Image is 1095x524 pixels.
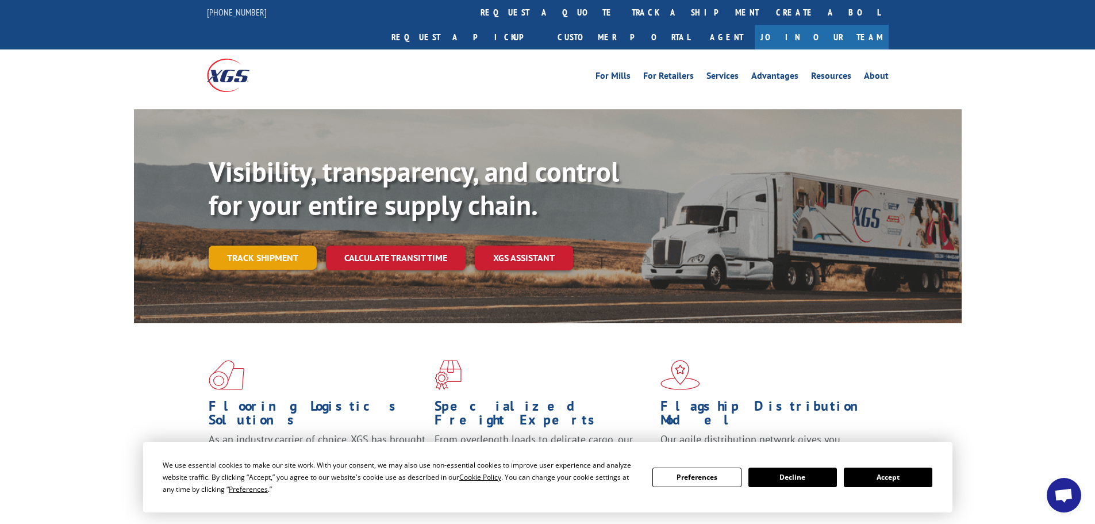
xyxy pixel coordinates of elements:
img: xgs-icon-total-supply-chain-intelligence-red [209,360,244,390]
button: Accept [844,468,932,487]
h1: Flooring Logistics Solutions [209,399,426,433]
a: Customer Portal [549,25,698,49]
div: Cookie Consent Prompt [143,442,952,512]
a: [PHONE_NUMBER] [207,6,267,18]
img: xgs-icon-flagship-distribution-model-red [660,360,700,390]
b: Visibility, transparency, and control for your entire supply chain. [209,154,619,223]
button: Decline [748,468,837,487]
a: Services [706,71,739,84]
a: Agent [698,25,755,49]
a: Track shipment [209,246,317,270]
div: We use essential cookies to make our site work. With your consent, we may also use non-essential ... [163,459,639,495]
h1: Specialized Freight Experts [435,399,652,433]
button: Preferences [652,468,741,487]
a: Resources [811,71,851,84]
img: xgs-icon-focused-on-flooring-red [435,360,462,390]
a: For Mills [595,71,631,84]
a: Join Our Team [755,25,889,49]
a: Request a pickup [383,25,549,49]
a: Advantages [751,71,798,84]
div: Open chat [1047,478,1081,512]
a: About [864,71,889,84]
span: Cookie Policy [459,472,501,482]
h1: Flagship Distribution Model [660,399,878,433]
span: As an industry carrier of choice, XGS has brought innovation and dedication to flooring logistics... [209,433,425,473]
p: From overlength loads to delicate cargo, our experienced staff knows the best way to move your fr... [435,433,652,484]
a: XGS ASSISTANT [475,246,573,270]
a: Calculate transit time [326,246,466,270]
span: Our agile distribution network gives you nationwide inventory management on demand. [660,433,872,460]
a: For Retailers [643,71,694,84]
span: Preferences [229,484,268,494]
